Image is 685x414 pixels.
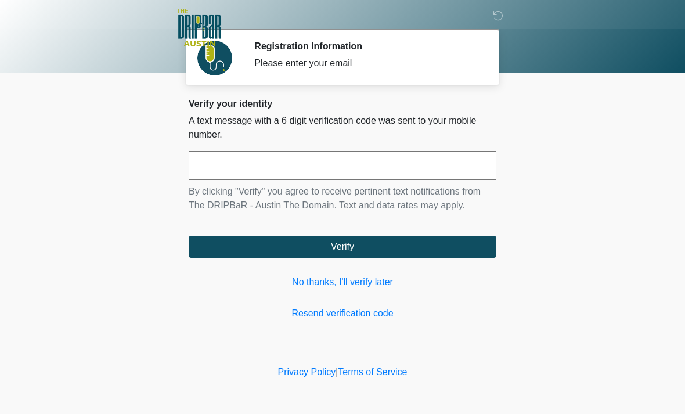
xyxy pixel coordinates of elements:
div: Please enter your email [254,56,479,70]
a: No thanks, I'll verify later [189,275,496,289]
img: Agent Avatar [197,41,232,75]
p: A text message with a 6 digit verification code was sent to your mobile number. [189,114,496,142]
img: The DRIPBaR - Austin The Domain Logo [177,9,221,46]
p: By clicking "Verify" you agree to receive pertinent text notifications from The DRIPBaR - Austin ... [189,185,496,213]
a: Privacy Policy [278,367,336,377]
h2: Verify your identity [189,98,496,109]
a: Terms of Service [338,367,407,377]
a: Resend verification code [189,307,496,321]
a: | [336,367,338,377]
button: Verify [189,236,496,258]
